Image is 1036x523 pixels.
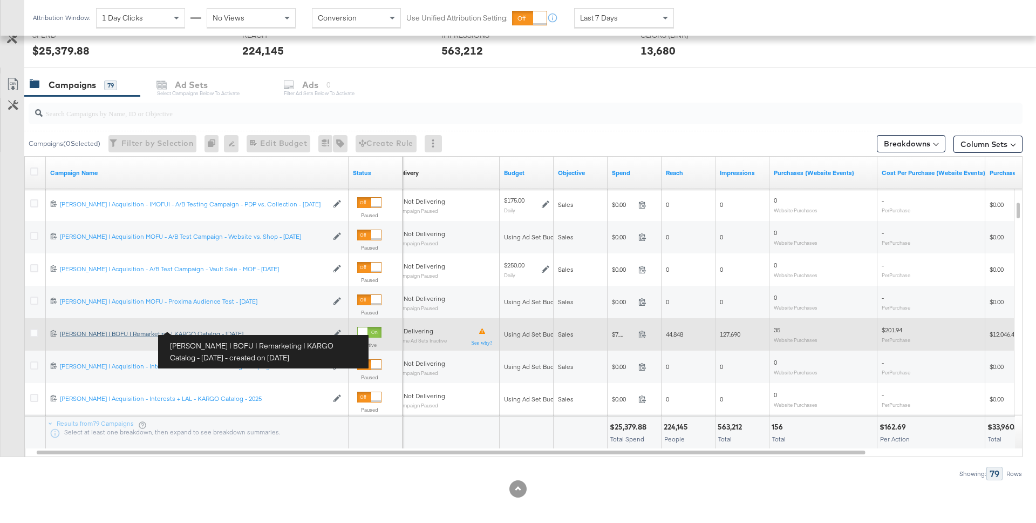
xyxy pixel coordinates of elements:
[558,265,574,273] span: Sales
[504,395,564,404] div: Using Ad Set Budget
[664,422,691,432] div: 224,145
[558,298,574,306] span: Sales
[718,435,732,443] span: Total
[242,43,284,58] div: 224,145
[504,233,564,242] div: Using Ad Set Budget
[558,233,574,241] span: Sales
[882,239,910,246] sub: Per Purchase
[882,326,902,334] span: $201.94
[404,359,445,367] span: Not Delivering
[396,208,445,214] sub: Campaign Paused
[504,363,564,371] div: Using Ad Set Budget
[720,363,723,371] span: 0
[60,265,328,273] div: [PERSON_NAME] | Acquisition - A/B Test Campaign - Vault Sale - MOF - [DATE]
[882,293,884,301] span: -
[612,395,634,403] span: $0.00
[60,297,328,306] a: [PERSON_NAME] | Acquisition MOFU - Proxima Audience Test - [DATE]
[60,232,328,242] a: [PERSON_NAME] | Acquisition MOFU - A/B Test Campaign - Website vs. Shop - [DATE]
[504,196,524,205] div: $175.00
[666,395,669,403] span: 0
[558,169,603,177] a: Your campaign's objective.
[504,272,515,278] sub: Daily
[406,13,508,23] label: Use Unified Attribution Setting:
[882,261,884,269] span: -
[610,422,650,432] div: $25,379.88
[558,330,574,338] span: Sales
[882,369,910,376] sub: Per Purchase
[774,239,817,246] sub: Website Purchases
[640,43,676,58] div: 13,680
[666,200,669,209] span: 0
[357,374,381,381] label: Paused
[104,81,117,90] div: 79
[720,265,723,273] span: 0
[504,298,564,306] div: Using Ad Set Budget
[718,422,745,432] div: 563,212
[666,298,669,306] span: 0
[404,392,445,400] span: Not Delivering
[504,169,549,177] a: The maximum amount you're willing to spend on your ads, on average each day or over the lifetime ...
[882,391,884,399] span: -
[774,391,777,399] span: 0
[612,200,634,209] span: $0.00
[404,197,445,205] span: Not Delivering
[357,212,381,219] label: Paused
[396,273,445,279] sub: Campaign Paused
[774,369,817,376] sub: Website Purchases
[959,470,986,478] div: Showing:
[357,406,381,413] label: Paused
[774,304,817,311] sub: Website Purchases
[318,13,357,23] span: Conversion
[404,262,445,270] span: Not Delivering
[396,169,419,177] a: Reflects the ability of your Ad Campaign to achieve delivery based on ad states, schedule and bud...
[504,330,564,339] div: Using Ad Set Budget
[666,330,683,338] span: 44,848
[882,229,884,237] span: -
[882,169,985,177] a: The average cost for each purchase tracked by your Custom Audience pixel on your website after pe...
[990,363,1004,371] span: $0.00
[43,98,931,119] input: Search Campaigns by Name, ID or Objective
[32,14,91,22] div: Attribution Window:
[720,169,765,177] a: The number of times your ad was served. On mobile apps an ad is counted as served the first time ...
[990,298,1004,306] span: $0.00
[612,169,657,177] a: The total amount spent to date.
[666,233,669,241] span: 0
[60,265,328,274] a: [PERSON_NAME] | Acquisition - A/B Test Campaign - Vault Sale - MOF - [DATE]
[774,272,817,278] sub: Website Purchases
[664,435,685,443] span: People
[986,467,1003,480] div: 79
[612,330,634,338] span: $7,067.86
[774,169,873,177] a: The number of times a purchase was made tracked by your Custom Audience pixel on your website aft...
[396,305,445,311] sub: Campaign Paused
[772,422,786,432] div: 156
[774,261,777,269] span: 0
[504,261,524,270] div: $250.00
[720,330,740,338] span: 127,690
[774,293,777,301] span: 0
[60,200,328,209] a: [PERSON_NAME] | Acquisition - |MOFU| - A/B Testing Campaign - PDP vs. Collection - [DATE]
[882,207,910,213] sub: Per Purchase
[772,435,786,443] span: Total
[404,327,433,335] span: Delivering
[666,169,711,177] a: The number of people your ad was served to.
[441,43,483,58] div: 563,212
[396,370,445,376] sub: Campaign Paused
[990,233,1004,241] span: $0.00
[60,394,328,404] a: [PERSON_NAME] | Acquisition - Interests + LAL - KARGO Catalog - 2025
[50,169,344,177] a: Your campaign name.
[612,233,634,241] span: $0.00
[612,265,634,273] span: $0.00
[1006,470,1023,478] div: Rows
[990,200,1004,209] span: $0.00
[882,401,910,408] sub: Per Purchase
[882,358,884,366] span: -
[558,200,574,209] span: Sales
[774,229,777,237] span: 0
[882,304,910,311] sub: Per Purchase
[357,341,381,348] label: Active
[60,330,328,339] a: [PERSON_NAME] | BOFU | Remarketing | KARGO Catalog - [DATE]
